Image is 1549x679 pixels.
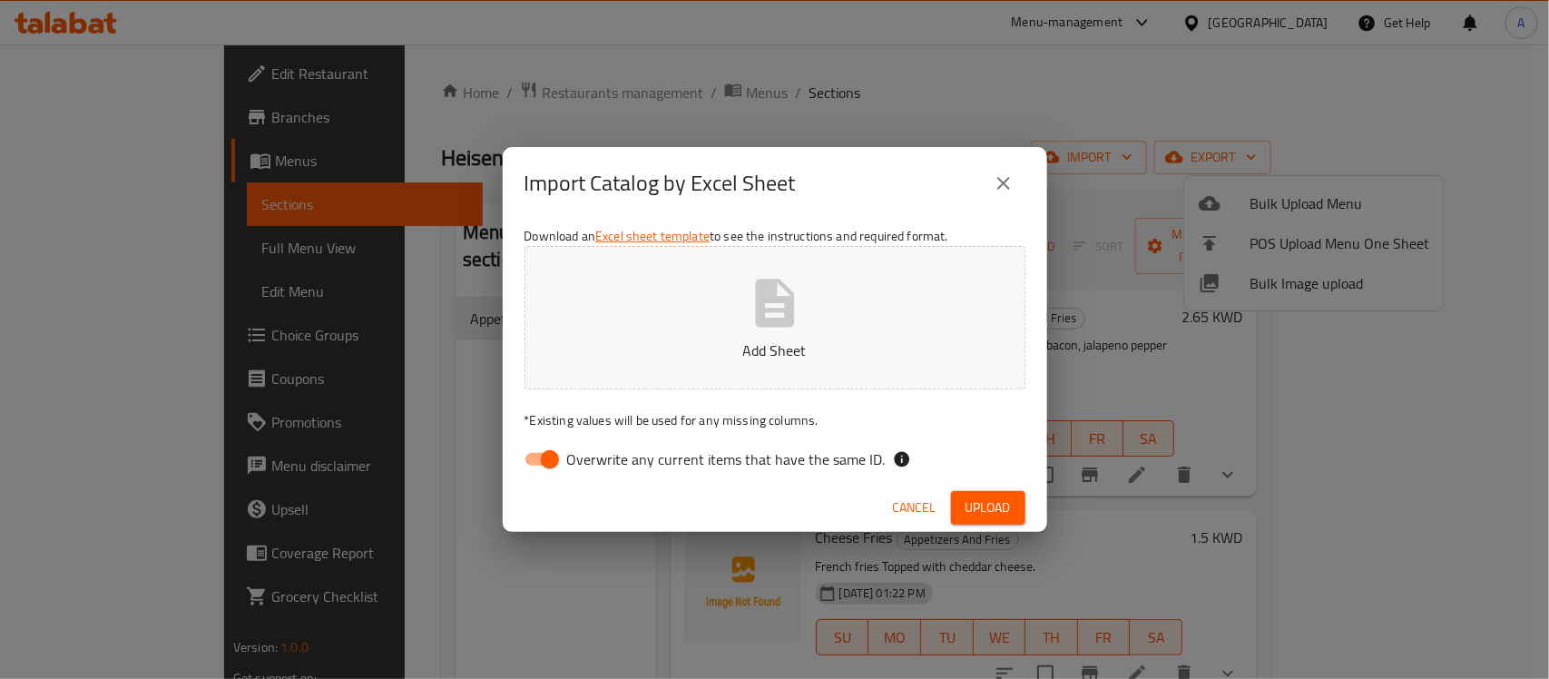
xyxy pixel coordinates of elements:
button: close [982,162,1025,205]
button: Upload [951,491,1025,525]
svg: If the overwrite option isn't selected, then the items that match an existing ID will be ignored ... [893,450,911,468]
button: Add Sheet [525,246,1025,389]
div: Download an to see the instructions and required format. [503,220,1047,483]
span: Cancel [893,497,936,519]
p: Add Sheet [553,339,997,361]
span: Overwrite any current items that have the same ID. [567,448,886,470]
a: Excel sheet template [595,224,710,248]
span: Upload [966,497,1011,519]
button: Cancel [886,491,944,525]
p: Existing values will be used for any missing columns. [525,411,1025,429]
h2: Import Catalog by Excel Sheet [525,169,796,198]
